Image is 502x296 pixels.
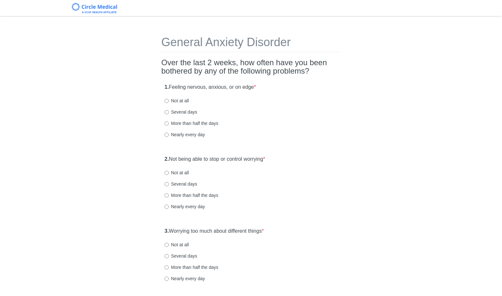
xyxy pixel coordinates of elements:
[165,254,169,258] input: Several days
[165,171,169,175] input: Not at all
[165,275,205,282] label: Nearly every day
[165,99,169,103] input: Not at all
[165,110,169,114] input: Several days
[165,228,264,235] label: Worrying too much about different things
[165,205,169,209] input: Nearly every day
[165,182,169,186] input: Several days
[165,109,197,115] label: Several days
[165,253,197,259] label: Several days
[165,121,169,126] input: More than half the days
[161,58,341,76] h2: Over the last 2 weeks, how often have you been bothered by any of the following problems?
[165,193,169,198] input: More than half the days
[165,203,205,210] label: Nearly every day
[165,265,169,270] input: More than half the days
[72,3,117,13] img: Circle Medical Logo
[165,181,197,187] label: Several days
[165,277,169,281] input: Nearly every day
[165,192,218,199] label: More than half the days
[165,264,218,270] label: More than half the days
[165,156,265,163] label: Not being able to stop or control worrying
[165,84,169,90] strong: 1.
[165,243,169,247] input: Not at all
[165,84,256,91] label: Feeling nervous, anxious, or on edge
[165,97,189,104] label: Not at all
[165,131,205,138] label: Nearly every day
[165,133,169,137] input: Nearly every day
[165,228,169,234] strong: 3.
[165,241,189,248] label: Not at all
[165,120,218,127] label: More than half the days
[165,169,189,176] label: Not at all
[165,156,169,162] strong: 2.
[161,36,341,52] h1: General Anxiety Disorder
